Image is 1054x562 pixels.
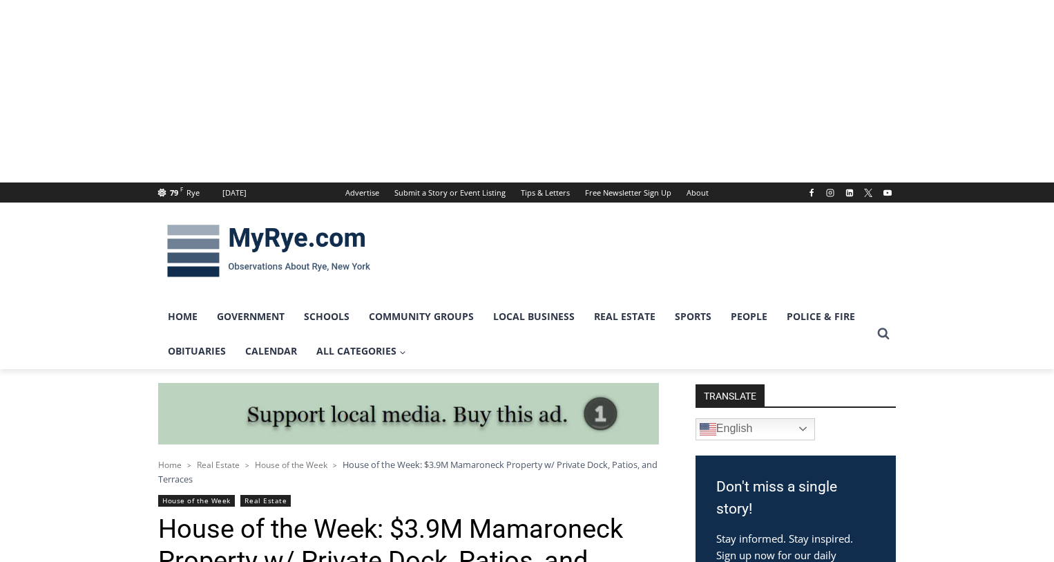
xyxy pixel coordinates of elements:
[245,460,249,470] span: >
[483,299,584,334] a: Local Business
[236,334,307,368] a: Calendar
[240,495,291,507] a: Real Estate
[158,495,235,507] a: House of the Week
[338,182,716,203] nav: Secondary Navigation
[696,418,815,440] a: English
[187,460,191,470] span: >
[170,187,178,198] span: 79
[222,187,247,199] div: [DATE]
[387,182,513,203] a: Submit a Story or Event Listing
[679,182,716,203] a: About
[294,299,359,334] a: Schools
[777,299,865,334] a: Police & Fire
[158,299,871,369] nav: Primary Navigation
[513,182,577,203] a: Tips & Letters
[696,384,765,406] strong: TRANSLATE
[180,185,183,193] span: F
[333,460,337,470] span: >
[359,299,483,334] a: Community Groups
[665,299,721,334] a: Sports
[721,299,777,334] a: People
[879,185,896,201] a: YouTube
[803,185,820,201] a: Facebook
[860,185,876,201] a: X
[307,334,416,368] a: All Categories
[158,458,658,485] span: House of the Week: $3.9M Mamaroneck Property w/ Private Dock, Patios, and Terraces
[158,299,207,334] a: Home
[316,344,406,359] span: All Categories
[871,321,896,346] button: View Search Form
[158,334,236,368] a: Obituaries
[186,187,200,199] div: Rye
[158,459,182,471] a: Home
[158,458,659,486] nav: Breadcrumbs
[841,185,858,201] a: Linkedin
[584,299,665,334] a: Real Estate
[255,459,327,471] a: House of the Week
[158,215,379,287] img: MyRye.com
[158,383,659,445] img: support local media, buy this ad
[700,421,716,438] img: en
[207,299,294,334] a: Government
[338,182,387,203] a: Advertise
[577,182,679,203] a: Free Newsletter Sign Up
[822,185,839,201] a: Instagram
[716,476,875,520] h3: Don't miss a single story!
[197,459,240,471] a: Real Estate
